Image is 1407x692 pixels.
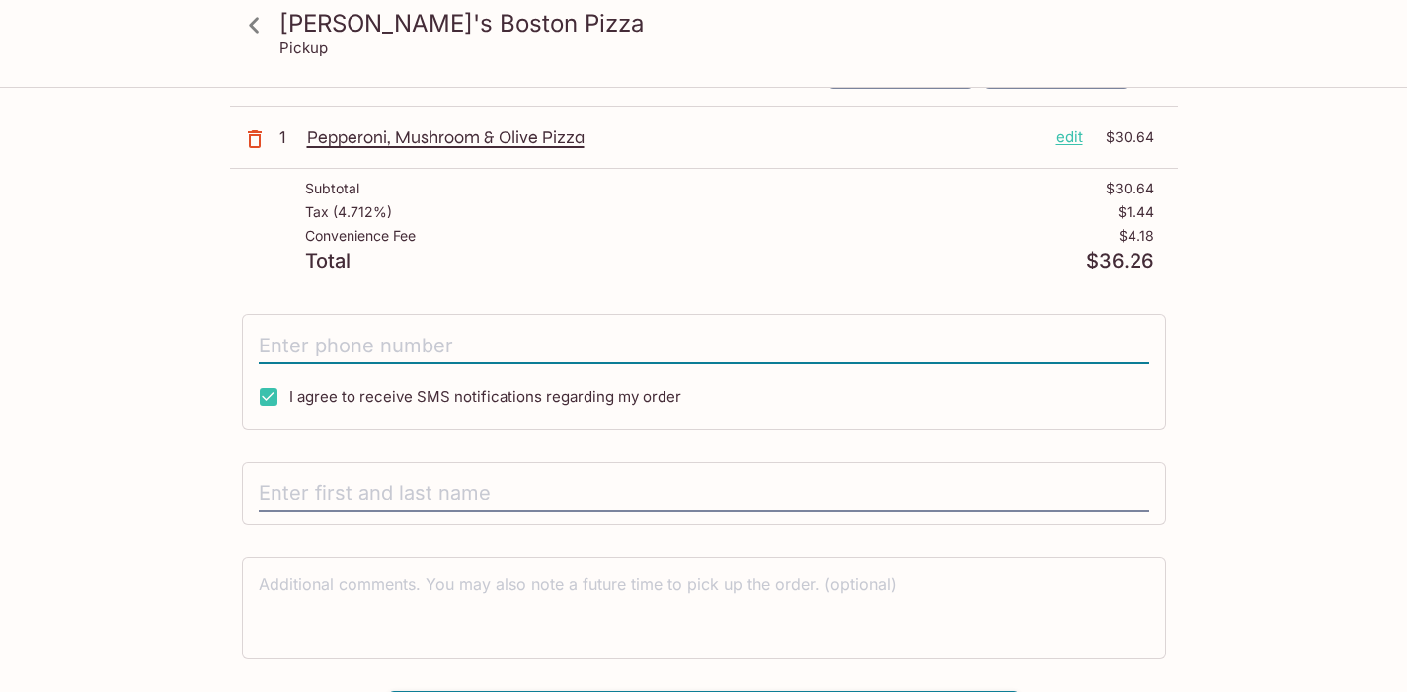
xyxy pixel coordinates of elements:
[279,8,1162,38] h3: [PERSON_NAME]'s Boston Pizza
[305,228,416,244] p: Convenience Fee
[259,475,1149,512] input: Enter first and last name
[305,181,359,196] p: Subtotal
[279,38,328,57] p: Pickup
[289,387,681,406] span: I agree to receive SMS notifications regarding my order
[1056,126,1083,148] p: edit
[1106,181,1154,196] p: $30.64
[1086,252,1154,270] p: $36.26
[305,204,392,220] p: Tax ( 4.712% )
[259,327,1149,364] input: Enter phone number
[279,126,299,148] p: 1
[1119,228,1154,244] p: $4.18
[1118,204,1154,220] p: $1.44
[305,252,351,270] p: Total
[307,126,1041,148] p: Pepperoni, Mushroom & Olive Pizza
[1095,126,1154,148] p: $30.64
